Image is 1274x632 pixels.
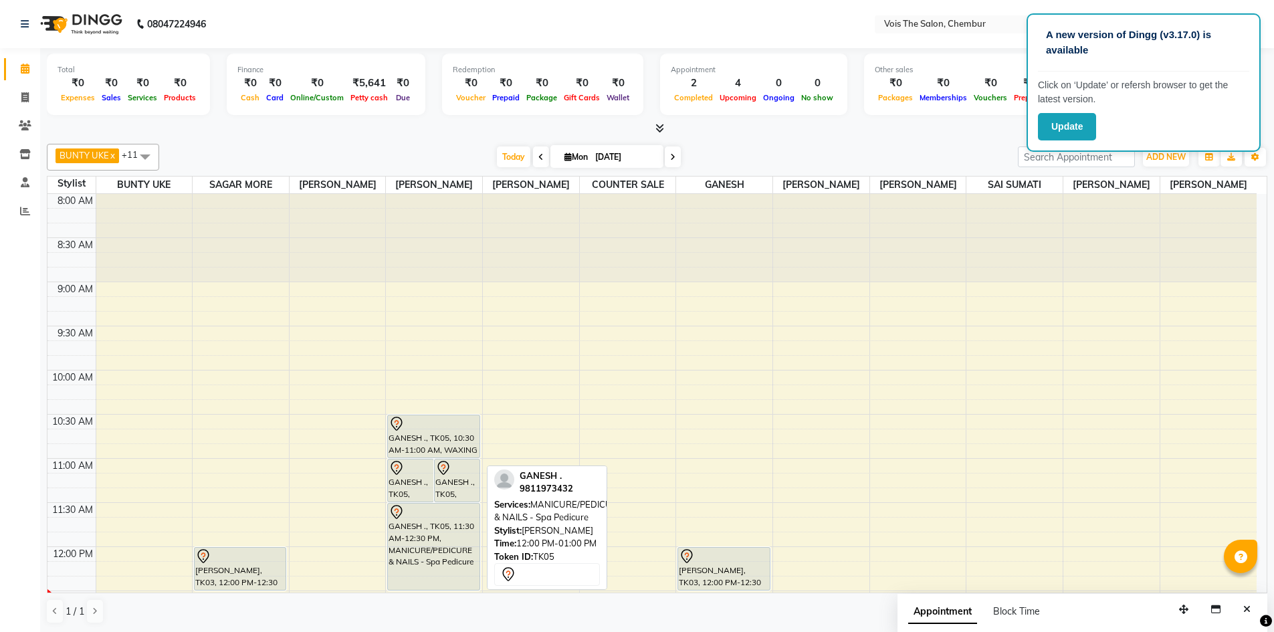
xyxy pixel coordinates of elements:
div: GANESH ., TK05, 11:00 AM-11:30 AM, WAXING [DEMOGRAPHIC_DATA] - Underarms [435,459,480,502]
span: Completed [671,93,716,102]
span: MANICURE/PEDICURE & NAILS - Spa Pedicure [494,499,623,523]
div: ₹5,641 [347,76,391,91]
div: Redemption [453,64,633,76]
div: 12:30 PM [50,591,96,605]
button: ADD NEW [1143,148,1189,167]
span: SAI SUMATI [966,177,1063,193]
span: No show [798,93,837,102]
div: GANESH ., TK05, 11:00 AM-11:30 AM, WAXING [DEMOGRAPHIC_DATA] - Full Arms [388,459,433,502]
div: ₹0 [58,76,98,91]
p: Click on ‘Update’ or refersh browser to get the latest version. [1038,78,1249,106]
span: Cash [237,93,263,102]
div: [PERSON_NAME], TK03, 12:00 PM-12:30 PM, [DEMOGRAPHIC_DATA] Hair - Wash & Blastdry [678,548,769,590]
div: Total [58,64,199,76]
div: 10:00 AM [49,371,96,385]
span: Package [523,93,560,102]
div: 0 [760,76,798,91]
div: GANESH ., TK05, 10:30 AM-11:00 AM, WAXING [DEMOGRAPHIC_DATA] - Half Legs [388,415,479,457]
span: [PERSON_NAME] [870,177,966,193]
input: 2025-09-01 [591,147,658,167]
span: Due [393,93,413,102]
span: COUNTER SALE [580,177,676,193]
span: Services: [494,499,530,510]
span: Block Time [993,605,1040,617]
div: ₹0 [489,76,523,91]
span: ADD NEW [1146,152,1186,162]
span: GANESH [676,177,772,193]
img: profile [494,469,514,490]
span: Memberships [916,93,970,102]
div: 11:30 AM [49,503,96,517]
div: 4 [716,76,760,91]
div: 9:30 AM [55,326,96,340]
p: A new version of Dingg (v3.17.0) is available [1046,27,1241,58]
div: ₹0 [916,76,970,91]
input: Search Appointment [1018,146,1135,167]
span: Sales [98,93,124,102]
span: Expenses [58,93,98,102]
div: ₹0 [287,76,347,91]
img: logo [34,5,126,43]
span: Stylist: [494,525,522,536]
span: [PERSON_NAME] [1160,177,1257,193]
div: ₹0 [1011,76,1049,91]
iframe: chat widget [1218,578,1261,619]
div: Stylist [47,177,96,191]
span: BUNTY UKE [60,150,109,161]
div: 9811973432 [520,482,573,496]
div: [PERSON_NAME], TK03, 12:00 PM-12:30 PM, [DEMOGRAPHIC_DATA] Hair - Wash & Blastdry [195,548,286,590]
span: Services [124,93,161,102]
b: 08047224946 [147,5,206,43]
button: Update [1038,113,1096,140]
span: [PERSON_NAME] [773,177,869,193]
div: 8:00 AM [55,194,96,208]
a: x [109,150,115,161]
div: TK05 [494,550,600,564]
span: Voucher [453,93,489,102]
span: Ongoing [760,93,798,102]
span: Products [161,93,199,102]
div: ₹0 [391,76,415,91]
div: ₹0 [263,76,287,91]
span: Petty cash [347,93,391,102]
span: Prepaids [1011,93,1049,102]
div: ₹0 [603,76,633,91]
div: ₹0 [560,76,603,91]
div: ₹0 [98,76,124,91]
span: Gift Cards [560,93,603,102]
div: Appointment [671,64,837,76]
div: 11:00 AM [49,459,96,473]
span: Time: [494,538,516,548]
span: Today [497,146,530,167]
span: Prepaid [489,93,523,102]
span: Token ID: [494,551,533,562]
div: 9:00 AM [55,282,96,296]
div: ₹0 [453,76,489,91]
div: Other sales [875,64,1091,76]
div: 2 [671,76,716,91]
span: Card [263,93,287,102]
div: GANESH ., TK05, 11:30 AM-12:30 PM, MANICURE/PEDICURE & NAILS - Spa Pedicure [388,504,479,590]
div: ₹0 [875,76,916,91]
div: ₹0 [523,76,560,91]
div: 8:30 AM [55,238,96,252]
div: 12:00 PM-01:00 PM [494,537,600,550]
div: [PERSON_NAME] [494,524,600,538]
span: [PERSON_NAME] [290,177,386,193]
span: Online/Custom [287,93,347,102]
span: Packages [875,93,916,102]
span: Upcoming [716,93,760,102]
div: 0 [798,76,837,91]
div: 10:30 AM [49,415,96,429]
div: ₹0 [970,76,1011,91]
div: ₹0 [237,76,263,91]
span: [PERSON_NAME] [483,177,579,193]
div: ₹0 [161,76,199,91]
span: GANESH . [520,470,562,481]
span: [PERSON_NAME] [1063,177,1160,193]
span: Vouchers [970,93,1011,102]
span: SAGAR MORE [193,177,289,193]
div: 12:00 PM [50,547,96,561]
span: Wallet [603,93,633,102]
div: ₹0 [124,76,161,91]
